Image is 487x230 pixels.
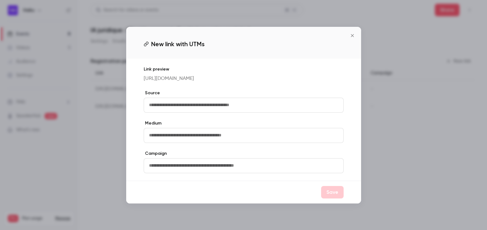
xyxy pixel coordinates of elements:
label: Campaign [144,150,344,157]
span: New link with UTMs [151,39,205,49]
p: [URL][DOMAIN_NAME] [144,75,344,82]
label: Medium [144,120,344,126]
button: Close [346,29,359,42]
p: Link preview [144,66,344,72]
label: Source [144,90,344,96]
